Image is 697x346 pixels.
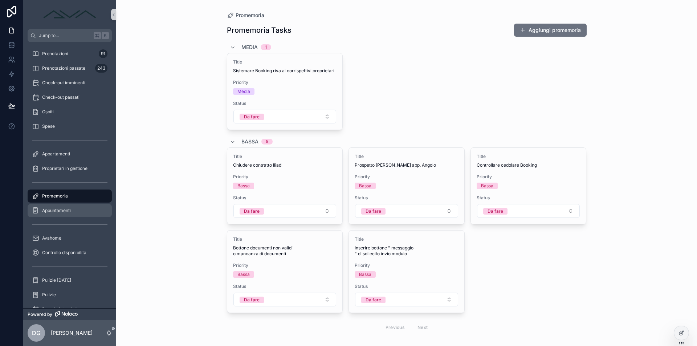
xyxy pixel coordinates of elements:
span: Prossimi check-in [42,306,79,312]
p: [PERSON_NAME] [51,329,93,337]
div: Da fare [366,208,381,215]
span: Bottone documenti non validi o mancanza di documenti [233,245,337,257]
h1: Promemoria Tasks [227,25,292,35]
span: Sistemare Booking riva ai corrispettivi proprietari [233,68,337,74]
div: Da fare [244,114,260,120]
a: Pulizie [DATE] [28,274,112,287]
a: TitleControllare cedolare BookingPriorityBassaStatusSelect Button [470,147,587,224]
span: Promemoria [236,12,264,19]
button: Select Button [477,204,580,218]
div: Media [237,88,250,95]
button: Select Button [233,293,337,306]
div: Bassa [237,271,250,278]
a: TitleInserire bottone " messaggio " di sollecito invio moduloPriorityBassaStatusSelect Button [348,230,465,313]
span: Promemoria [42,193,68,199]
a: Powered by [23,308,116,320]
span: Title [233,154,337,159]
div: Da fare [488,208,503,215]
button: Jump to...K [28,29,112,42]
span: Status [233,101,337,106]
div: 1 [265,44,267,50]
span: Status [355,195,458,201]
div: 243 [95,64,107,73]
span: Title [355,236,458,242]
button: Select Button [355,293,458,306]
span: Priority [233,174,337,180]
span: Check-out imminenti [42,80,85,86]
button: Select Button [233,110,337,123]
a: Appuntamenti [28,204,112,217]
a: Spese [28,120,112,133]
button: Select Button [355,204,458,218]
div: Bassa [359,271,371,278]
a: TitleProspetto [PERSON_NAME] app. AngoloPriorityBassaStatusSelect Button [348,147,465,224]
div: 5 [266,139,268,144]
a: Avahome [28,232,112,245]
a: Proprietari in gestione [28,162,112,175]
a: TitleBottone documenti non validi o mancanza di documentiPriorityBassaStatusSelect Button [227,230,343,313]
span: Proprietari in gestione [42,166,87,171]
span: Priority [355,174,458,180]
div: Bassa [237,183,250,189]
span: Priority [355,262,458,268]
span: Ospiti [42,109,54,115]
span: K [102,33,108,38]
div: 91 [99,49,107,58]
span: Check-out passati [42,94,80,100]
a: Check-out passati [28,91,112,104]
span: Powered by [28,312,52,317]
button: Select Button [233,204,337,218]
span: Title [477,154,580,159]
a: Prenotazioni passate243 [28,62,112,75]
div: Bassa [359,183,371,189]
a: Promemoria [227,12,264,19]
button: Aggiungi promemoria [514,24,587,37]
span: Pulizie [42,292,56,298]
span: Priority [477,174,580,180]
a: Prenotazioni91 [28,47,112,60]
span: Spese [42,123,55,129]
span: Chiudere contratto Iliad [233,162,337,168]
a: Appartamenti [28,147,112,160]
div: Da fare [244,208,260,215]
span: Prenotazioni [42,51,68,57]
a: Pulizie [28,288,112,301]
img: App logo [41,9,99,20]
span: Avahome [42,235,61,241]
span: Pulizie [DATE] [42,277,71,283]
span: Title [233,236,337,242]
span: Status [355,284,458,289]
span: Controllare cedolare Booking [477,162,580,168]
span: Inserire bottone " messaggio " di sollecito invio modulo [355,245,458,257]
a: Ospiti [28,105,112,118]
span: Appartamenti [42,151,70,157]
span: Priority [233,80,337,85]
span: Title [355,154,458,159]
span: Status [233,195,337,201]
span: Controllo disponibilità [42,250,86,256]
div: Da fare [366,297,381,303]
span: Priority [233,262,337,268]
a: TitleChiudere contratto IliadPriorityBassaStatusSelect Button [227,147,343,224]
a: Promemoria [28,190,112,203]
span: Bassa [241,138,258,145]
span: Status [477,195,580,201]
div: Da fare [244,297,260,303]
span: Media [241,44,258,51]
a: Prossimi check-in [28,303,112,316]
span: Jump to... [39,33,91,38]
a: Controllo disponibilità [28,246,112,259]
span: Title [233,59,337,65]
span: Prenotazioni passate [42,65,85,71]
span: Prospetto [PERSON_NAME] app. Angolo [355,162,458,168]
span: DG [32,329,41,337]
span: Appuntamenti [42,208,71,213]
div: scrollable content [23,42,116,308]
span: Status [233,284,337,289]
a: Check-out imminenti [28,76,112,89]
a: TitleSistemare Booking riva ai corrispettivi proprietariPriorityMediaStatusSelect Button [227,53,343,130]
div: Bassa [481,183,493,189]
